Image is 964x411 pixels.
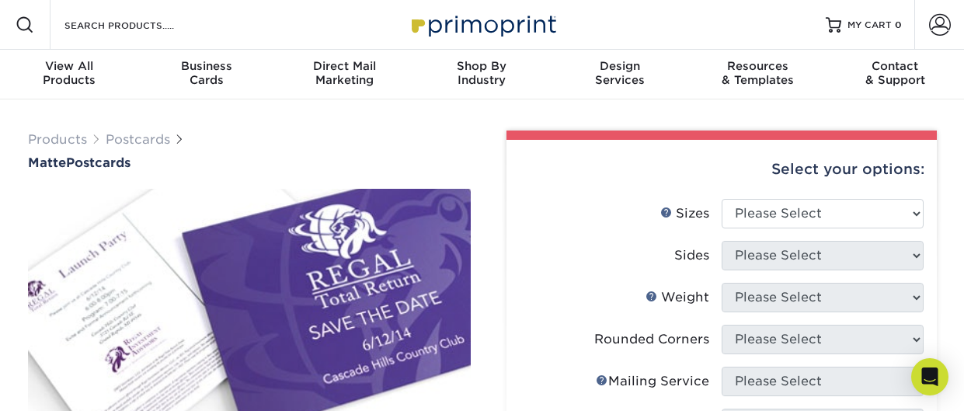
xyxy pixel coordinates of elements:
div: Weight [646,288,709,307]
div: Select your options: [519,140,924,199]
div: Mailing Service [596,372,709,391]
a: Products [28,132,87,147]
span: MY CART [847,19,892,32]
span: Resources [688,59,826,73]
div: Marketing [276,59,413,87]
a: Contact& Support [827,50,964,99]
div: Rounded Corners [594,330,709,349]
a: DesignServices [551,50,688,99]
span: Contact [827,59,964,73]
span: Shop By [413,59,551,73]
h1: Postcards [28,155,471,170]
span: Business [137,59,275,73]
div: Open Intercom Messenger [911,358,948,395]
div: & Support [827,59,964,87]
a: Resources& Templates [688,50,826,99]
span: 0 [895,19,902,30]
div: Sides [674,246,709,265]
span: Direct Mail [276,59,413,73]
span: Matte [28,155,66,170]
span: Design [551,59,688,73]
a: BusinessCards [137,50,275,99]
a: Direct MailMarketing [276,50,413,99]
a: MattePostcards [28,155,471,170]
a: Shop ByIndustry [413,50,551,99]
img: Primoprint [405,8,560,41]
div: & Templates [688,59,826,87]
div: Industry [413,59,551,87]
a: Postcards [106,132,170,147]
div: Sizes [660,204,709,223]
div: Cards [137,59,275,87]
input: SEARCH PRODUCTS..... [63,16,214,34]
div: Services [551,59,688,87]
